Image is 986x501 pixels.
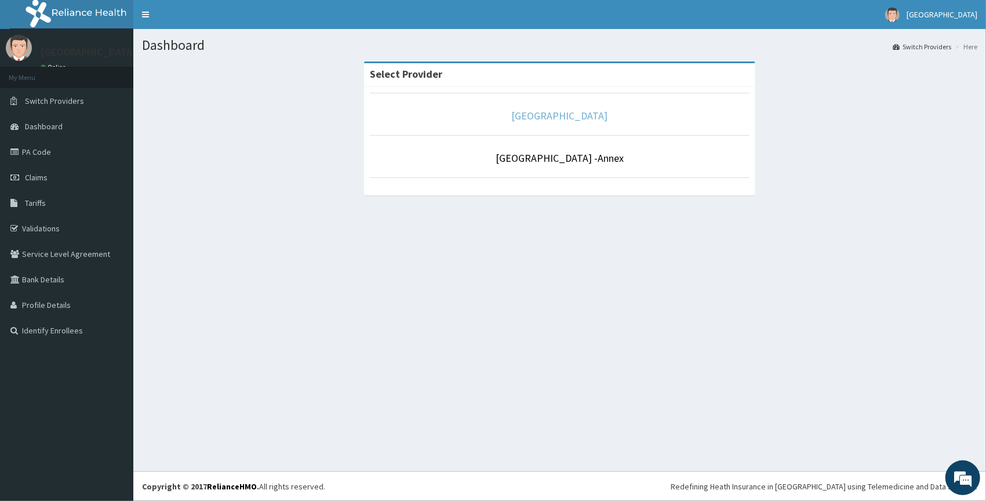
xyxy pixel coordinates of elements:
[142,38,977,53] h1: Dashboard
[133,471,986,501] footer: All rights reserved.
[60,65,195,80] div: Chat with us now
[6,35,32,61] img: User Image
[370,67,442,81] strong: Select Provider
[907,9,977,20] span: [GEOGRAPHIC_DATA]
[512,109,608,122] a: [GEOGRAPHIC_DATA]
[893,42,951,52] a: Switch Providers
[6,317,221,357] textarea: Type your message and hit 'Enter'
[67,146,160,263] span: We're online!
[21,58,47,87] img: d_794563401_company_1708531726252_794563401
[190,6,218,34] div: Minimize live chat window
[142,481,259,492] strong: Copyright © 2017 .
[25,96,84,106] span: Switch Providers
[25,198,46,208] span: Tariffs
[952,42,977,52] li: Here
[671,481,977,492] div: Redefining Heath Insurance in [GEOGRAPHIC_DATA] using Telemedicine and Data Science!
[41,47,136,57] p: [GEOGRAPHIC_DATA]
[496,151,624,165] a: [GEOGRAPHIC_DATA] -Annex
[25,121,63,132] span: Dashboard
[885,8,900,22] img: User Image
[207,481,257,492] a: RelianceHMO
[25,172,48,183] span: Claims
[41,63,68,71] a: Online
